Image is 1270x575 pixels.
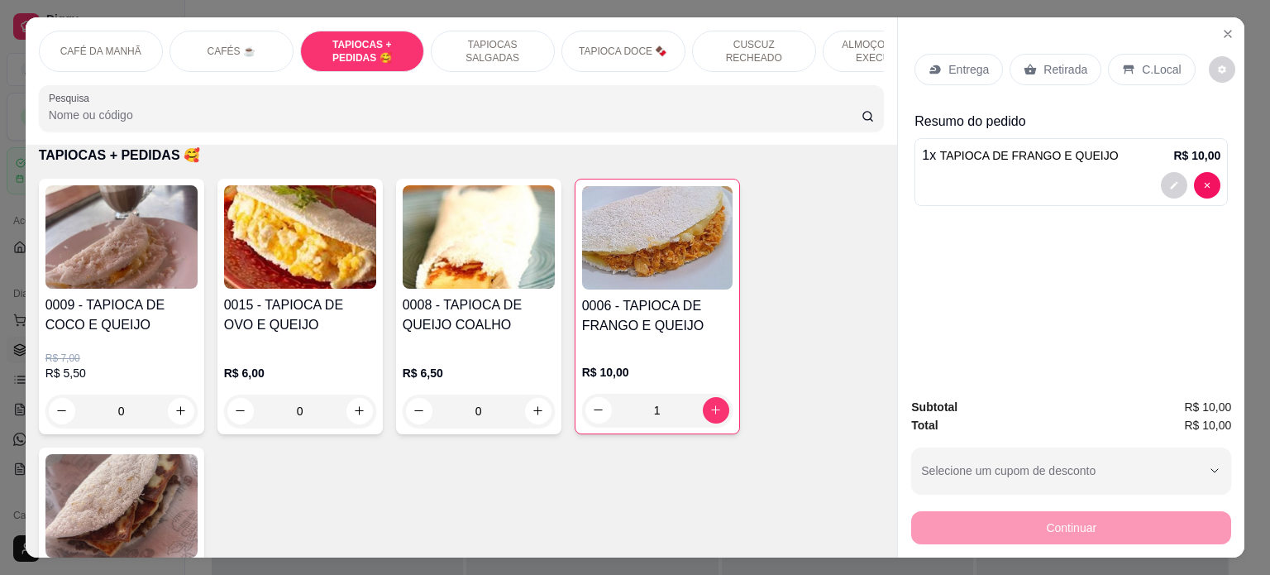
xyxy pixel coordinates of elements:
label: Pesquisa [49,91,95,105]
h4: 0009 - TAPIOCA DE COCO E QUEIJO [45,295,198,335]
p: 1 x [922,146,1118,165]
p: CAFÉ DA MANHÃ [60,45,141,58]
p: R$ 5,50 [45,365,198,381]
h4: 0008 - TAPIOCA DE QUEIJO COALHO [403,295,555,335]
p: CUSCUZ RECHEADO [706,38,802,65]
p: Entrega [948,61,989,78]
p: TAPIOCAS + PEDIDAS 🥰 [314,38,410,65]
p: TAPIOCAS SALGADAS [445,38,541,65]
img: product-image [224,185,376,289]
p: R$ 10,00 [582,364,733,381]
p: ALMOÇO - PRATO EXECUTIVO [837,38,933,65]
input: Pesquisa [49,107,862,123]
h4: 0006 - TAPIOCA DE FRANGO E QUEIJO [582,296,733,336]
p: R$ 10,00 [1173,147,1220,164]
button: decrease-product-quantity [1161,172,1187,199]
strong: Subtotal [911,400,957,414]
p: Retirada [1043,61,1087,78]
span: R$ 10,00 [1184,416,1231,434]
h4: 0015 - TAPIOCA DE OVO E QUEIJO [224,295,376,335]
span: TAPIOCA DE FRANGO E QUEIJO [940,149,1119,162]
p: TAPIOCAS + PEDIDAS 🥰 [39,146,885,165]
span: R$ 10,00 [1184,398,1231,416]
button: Close [1215,21,1241,47]
p: R$ 7,00 [45,352,198,365]
p: Resumo do pedido [914,112,1228,132]
p: C.Local [1142,61,1181,78]
strong: Total [911,419,938,432]
img: product-image [45,185,198,289]
img: product-image [403,185,555,289]
p: R$ 6,50 [403,365,555,381]
img: product-image [45,454,198,558]
button: decrease-product-quantity [1209,56,1235,83]
button: Selecione um cupom de desconto [911,448,1231,494]
img: product-image [582,186,733,290]
p: R$ 6,00 [224,365,376,381]
p: TAPIOCA DOCE 🍫 [579,45,667,58]
p: CAFÉS ☕️ [208,45,255,58]
button: decrease-product-quantity [1194,172,1220,199]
